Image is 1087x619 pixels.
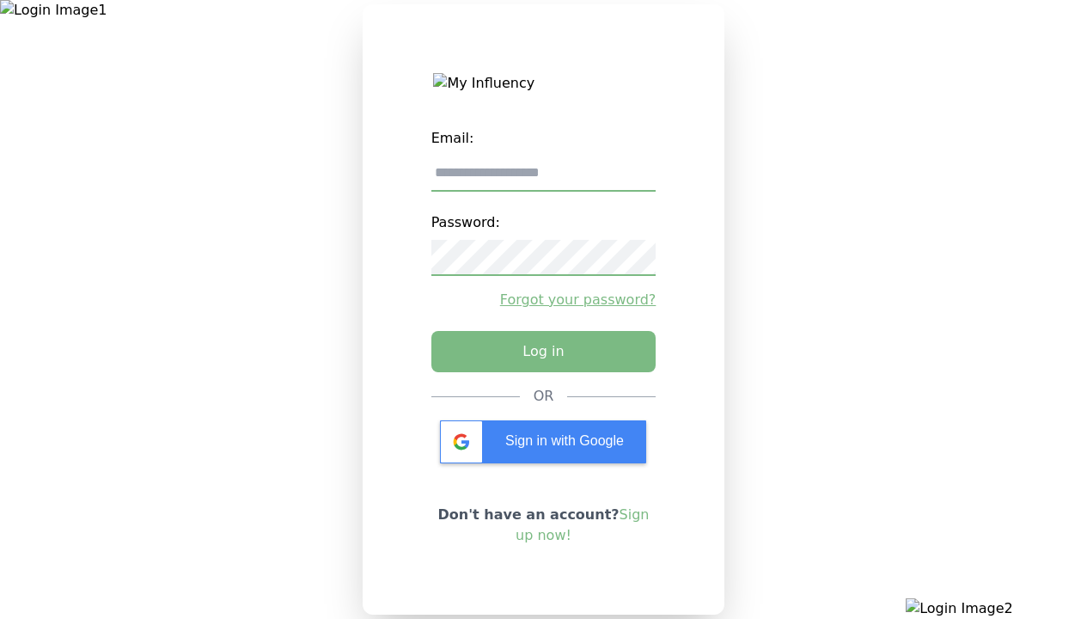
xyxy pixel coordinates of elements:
[433,73,653,94] img: My Influency
[431,290,656,310] a: Forgot your password?
[431,331,656,372] button: Log in
[440,420,646,463] div: Sign in with Google
[534,386,554,407] div: OR
[431,121,656,156] label: Email:
[431,505,656,546] p: Don't have an account?
[431,205,656,240] label: Password:
[906,598,1087,619] img: Login Image2
[505,433,624,448] span: Sign in with Google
